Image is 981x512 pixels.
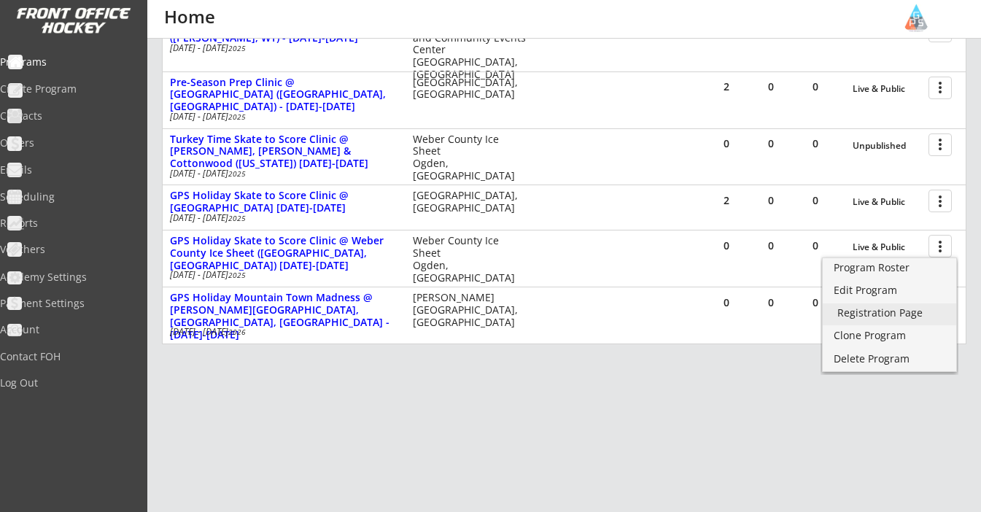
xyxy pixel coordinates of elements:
[823,303,956,325] a: Registration Page
[794,139,837,149] div: 0
[794,195,837,206] div: 0
[228,327,246,337] em: 2026
[853,84,921,94] div: Live & Public
[413,292,527,328] div: [PERSON_NAME][GEOGRAPHIC_DATA], [GEOGRAPHIC_DATA]
[170,77,398,113] div: Pre-Season Prep Clinic @ [GEOGRAPHIC_DATA] ([GEOGRAPHIC_DATA], [GEOGRAPHIC_DATA]) - [DATE]-[DATE]
[794,241,837,251] div: 0
[823,281,956,303] a: Edit Program
[170,271,393,279] div: [DATE] - [DATE]
[413,77,527,101] div: [GEOGRAPHIC_DATA], [GEOGRAPHIC_DATA]
[170,133,398,170] div: Turkey Time Skate to Score Clinic @ [PERSON_NAME], [PERSON_NAME] & Cottonwood ([US_STATE]) [DATE]...
[705,241,748,251] div: 0
[228,43,246,53] em: 2025
[749,241,793,251] div: 0
[853,141,921,151] div: Unpublished
[749,195,793,206] div: 0
[705,139,748,149] div: 0
[228,213,246,223] em: 2025
[928,133,952,156] button: more_vert
[413,235,527,284] div: Weber County Ice Sheet Ogden, [GEOGRAPHIC_DATA]
[749,139,793,149] div: 0
[928,190,952,212] button: more_vert
[794,298,837,308] div: 0
[228,270,246,280] em: 2025
[834,330,945,341] div: Clone Program
[170,169,393,178] div: [DATE] - [DATE]
[170,327,393,336] div: [DATE] - [DATE]
[170,112,393,121] div: [DATE] - [DATE]
[834,354,945,364] div: Delete Program
[170,214,393,222] div: [DATE] - [DATE]
[705,195,748,206] div: 2
[794,82,837,92] div: 0
[228,112,246,122] em: 2025
[928,77,952,99] button: more_vert
[834,263,945,273] div: Program Roster
[823,258,956,280] a: Program Roster
[749,298,793,308] div: 0
[853,242,921,252] div: Live & Public
[853,197,921,207] div: Live & Public
[170,292,398,341] div: GPS Holiday Mountain Town Madness @ [PERSON_NAME][GEOGRAPHIC_DATA], [GEOGRAPHIC_DATA], [GEOGRAPHI...
[170,190,398,214] div: GPS Holiday Skate to Score Clinic @ [GEOGRAPHIC_DATA] [DATE]-[DATE]
[413,20,527,81] div: [PERSON_NAME] Arena and Community Events Center [GEOGRAPHIC_DATA], [GEOGRAPHIC_DATA]
[413,133,527,182] div: Weber County Ice Sheet Ogden, [GEOGRAPHIC_DATA]
[413,190,527,214] div: [GEOGRAPHIC_DATA], [GEOGRAPHIC_DATA]
[928,235,952,257] button: more_vert
[705,298,748,308] div: 0
[228,168,246,179] em: 2025
[837,308,942,318] div: Registration Page
[170,44,393,53] div: [DATE] - [DATE]
[705,82,748,92] div: 2
[834,285,945,295] div: Edit Program
[170,235,398,271] div: GPS Holiday Skate to Score Clinic @ Weber County Ice Sheet ([GEOGRAPHIC_DATA], [GEOGRAPHIC_DATA])...
[749,82,793,92] div: 0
